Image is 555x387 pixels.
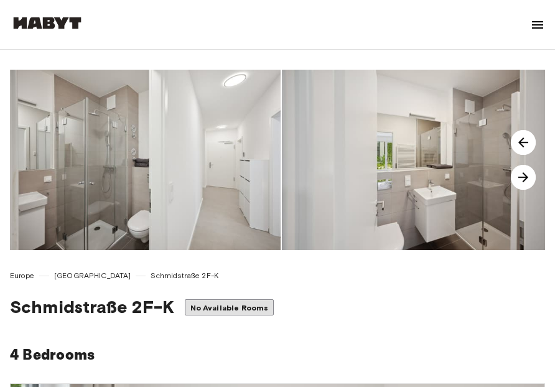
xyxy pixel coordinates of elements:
[151,270,218,281] span: Schmidstraße 2F-K
[10,17,85,29] img: Habyt
[282,70,553,250] img: image
[10,296,175,317] span: Schmidstraße 2F-K
[511,165,536,190] img: image-carousel-arrow
[511,130,536,155] img: image-carousel-arrow
[10,270,34,281] span: Europe
[10,70,281,250] img: image
[54,270,131,281] span: [GEOGRAPHIC_DATA]
[190,303,269,312] span: No Available Rooms
[10,342,545,368] h6: 4 Bedrooms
